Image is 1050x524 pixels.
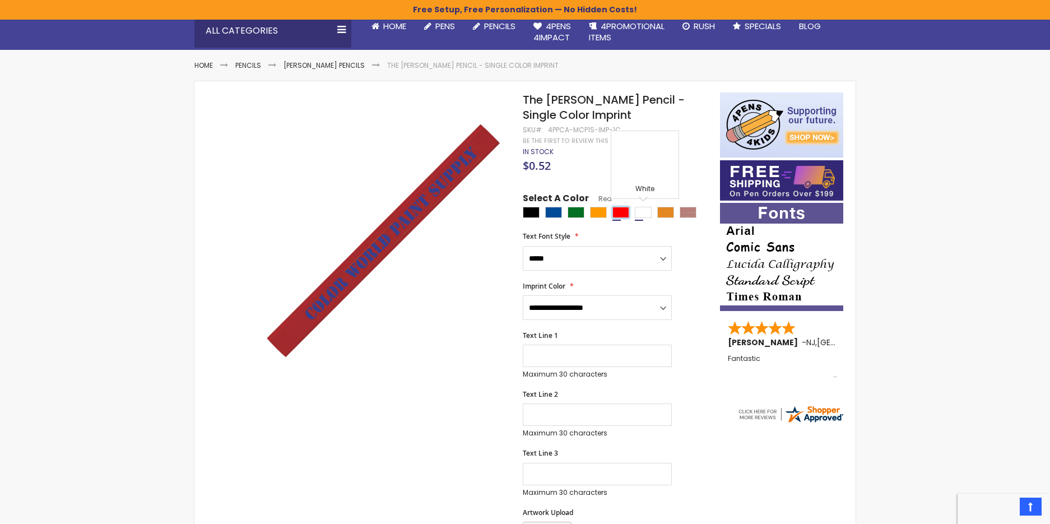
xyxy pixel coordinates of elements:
[524,14,580,50] a: 4Pens4impact
[523,207,540,218] div: Black
[533,20,571,43] span: 4Pens 4impact
[806,337,815,348] span: NJ
[523,147,554,156] div: Availability
[817,337,899,348] span: [GEOGRAPHIC_DATA]
[589,194,612,203] span: Red
[802,337,899,348] span: - ,
[194,61,213,70] a: Home
[523,370,672,379] p: Maximum 30 characters
[589,20,665,43] span: 4PROMOTIONAL ITEMS
[464,14,524,39] a: Pencils
[545,207,562,218] div: Dark Blue
[194,14,351,48] div: All Categories
[580,14,673,50] a: 4PROMOTIONALITEMS
[484,20,515,32] span: Pencils
[523,508,573,517] span: Artwork Upload
[728,337,802,348] span: [PERSON_NAME]
[720,203,843,311] img: font-personalization-examples
[590,207,607,218] div: Orange
[737,417,844,426] a: 4pens.com certificate URL
[415,14,464,39] a: Pens
[523,147,554,156] span: In stock
[614,184,676,196] div: White
[523,231,570,241] span: Text Font Style
[612,207,629,218] div: Red
[799,20,821,32] span: Blog
[523,389,558,399] span: Text Line 2
[673,14,724,39] a: Rush
[523,158,551,173] span: $0.52
[523,192,589,207] span: Select A Color
[568,207,584,218] div: Green
[387,61,559,70] li: The [PERSON_NAME] Pencil - Single Color Imprint
[657,207,674,218] div: School Bus Yellow
[745,20,781,32] span: Specials
[383,20,406,32] span: Home
[958,494,1050,524] iframe: Google Customer Reviews
[523,137,640,145] a: Be the first to review this product
[523,448,558,458] span: Text Line 3
[635,207,652,218] div: White
[523,92,685,123] span: The [PERSON_NAME] Pencil - Single Color Imprint
[523,125,543,135] strong: SKU
[363,14,415,39] a: Home
[548,126,621,135] div: 4PPCA-MCP1S-IMP-1C
[284,61,365,70] a: [PERSON_NAME] Pencils
[523,281,565,291] span: Imprint Color
[790,14,830,39] a: Blog
[680,207,696,218] div: Natural
[724,14,790,39] a: Specials
[737,404,844,424] img: 4pens.com widget logo
[694,20,715,32] span: Rush
[523,429,672,438] p: Maximum 30 characters
[523,331,558,340] span: Text Line 1
[720,92,843,157] img: 4pens 4 kids
[235,61,261,70] a: Pencils
[523,488,672,497] p: Maximum 30 characters
[252,109,508,365] img: red-the-carpenter-pencil_1_1.jpg
[435,20,455,32] span: Pens
[728,355,837,379] div: Fantastic
[720,160,843,201] img: Free shipping on orders over $199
